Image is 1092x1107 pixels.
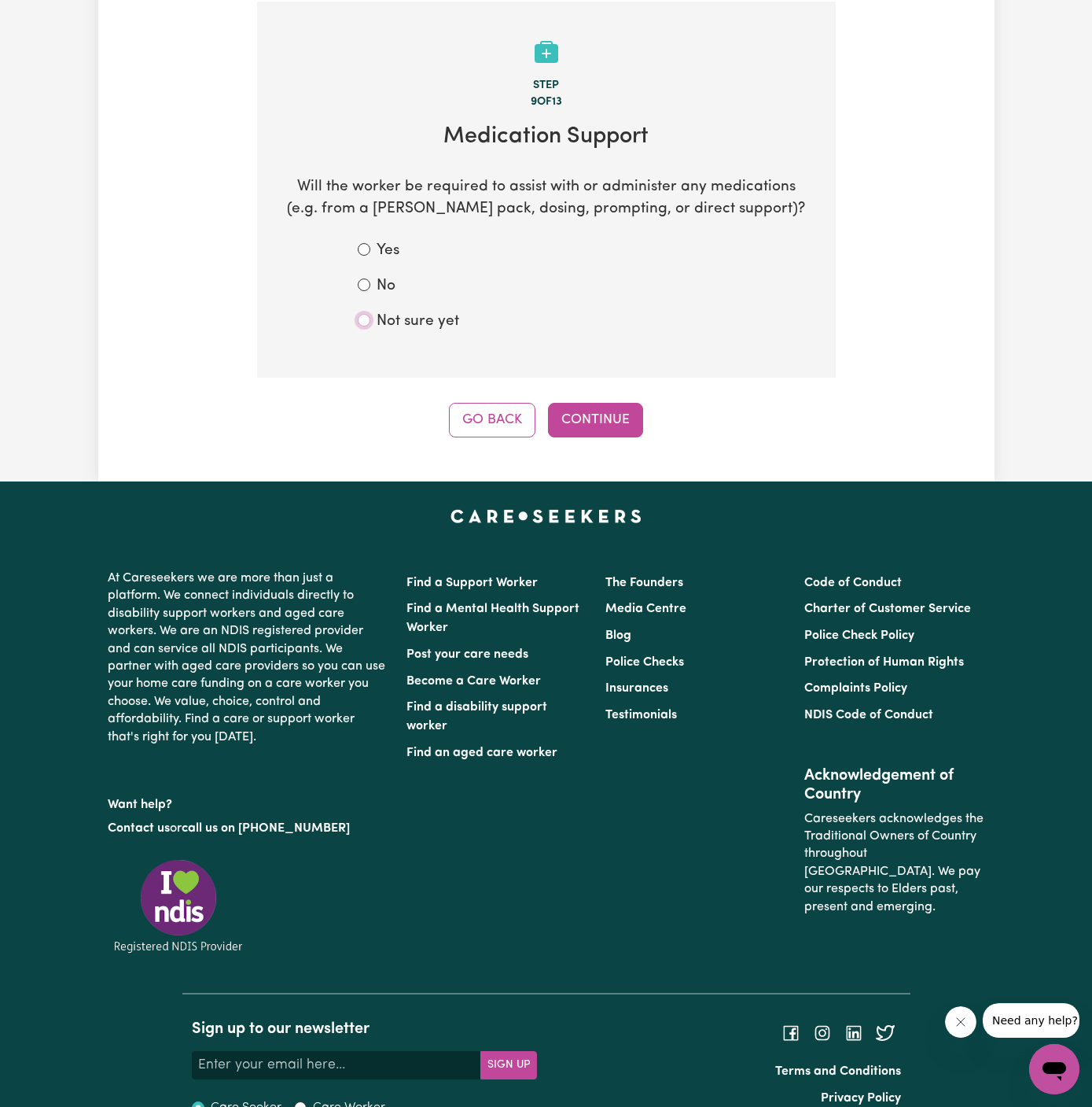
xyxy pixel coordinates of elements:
h2: Acknowledgement of Country [804,766,984,804]
a: Police Checks [605,656,684,669]
a: NDIS Code of Conduct [804,709,933,721]
a: Police Check Policy [804,629,914,642]
input: Enter your email here... [192,1051,481,1079]
a: Find a Mental Health Support Worker [406,603,579,634]
p: Careseekers acknowledges the Traditional Owners of Country throughout [GEOGRAPHIC_DATA]. We pay o... [804,804,984,922]
a: call us on [PHONE_NUMBER] [182,822,350,835]
a: Blog [605,629,631,642]
a: Careseekers home page [450,510,642,522]
a: Privacy Policy [821,1092,901,1105]
a: Follow Careseekers on Facebook [781,1027,800,1039]
p: At Careseekers we are more than just a platform. We connect individuals directly to disability su... [108,563,388,752]
a: Find a Support Worker [406,577,538,589]
a: Contact us [108,822,170,835]
img: Registered NDIS provider [108,857,249,955]
a: Follow Careseekers on Instagram [813,1027,832,1039]
div: Step [282,77,811,94]
a: Testimonials [605,709,677,721]
a: Media Centre [605,603,686,615]
a: The Founders [605,577,683,589]
button: Go Back [449,403,535,437]
a: Find an aged care worker [406,747,557,759]
h2: Sign up to our newsletter [192,1020,537,1039]
a: Insurances [605,682,668,695]
a: Post your care needs [406,648,528,661]
h2: Medication Support [282,124,811,151]
iframe: Message from company [983,1003,1079,1038]
button: Continue [548,403,643,437]
a: Protection of Human Rights [804,656,964,669]
a: Code of Conduct [804,577,902,589]
label: Yes [377,240,399,263]
p: Will the worker be required to assist with or administer any medications (e.g. from a [PERSON_NAM... [282,176,811,222]
a: Terms and Conditions [775,1065,901,1078]
label: Not sure yet [377,311,459,334]
div: 9 of 13 [282,94,811,111]
a: Complaints Policy [804,682,907,695]
button: Subscribe [480,1051,537,1079]
a: Become a Care Worker [406,675,541,688]
a: Charter of Customer Service [804,603,971,615]
p: Want help? [108,790,388,814]
p: or [108,814,388,843]
iframe: Close message [945,1006,976,1038]
label: No [377,275,395,298]
iframe: Button to launch messaging window [1029,1044,1079,1094]
a: Follow Careseekers on LinkedIn [844,1027,863,1039]
a: Find a disability support worker [406,701,547,732]
a: Follow Careseekers on Twitter [876,1027,895,1039]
